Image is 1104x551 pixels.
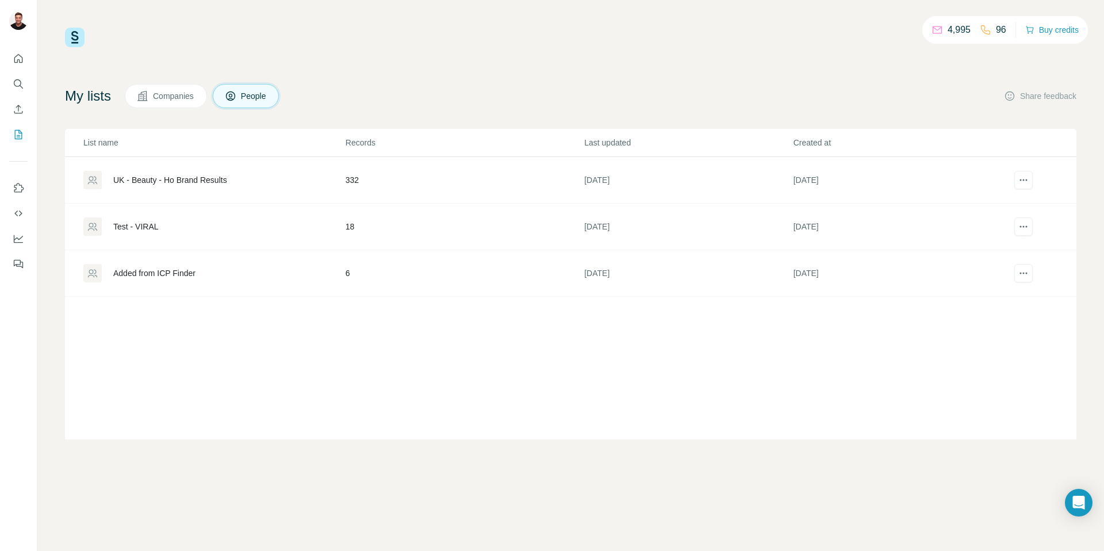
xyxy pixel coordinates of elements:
span: Companies [153,90,195,102]
button: Quick start [9,48,28,69]
div: Added from ICP Finder [113,267,195,279]
button: actions [1014,264,1033,282]
td: [DATE] [793,157,1002,204]
img: Surfe Logo [65,28,85,47]
button: My lists [9,124,28,145]
div: UK - Beauty - Ho Brand Results [113,174,227,186]
h4: My lists [65,87,111,105]
td: 332 [345,157,584,204]
td: [DATE] [793,250,1002,297]
button: Search [9,74,28,94]
button: actions [1014,217,1033,236]
td: [DATE] [584,157,792,204]
button: Share feedback [1004,90,1076,102]
button: actions [1014,171,1033,189]
td: 6 [345,250,584,297]
td: [DATE] [584,204,792,250]
button: Dashboard [9,228,28,249]
p: 96 [996,23,1006,37]
div: Open Intercom Messenger [1065,489,1092,516]
td: [DATE] [584,250,792,297]
p: 4,995 [948,23,971,37]
button: Buy credits [1025,22,1079,38]
div: Test - VIRAL [113,221,159,232]
button: Use Surfe on LinkedIn [9,178,28,198]
p: List name [83,137,344,148]
button: Use Surfe API [9,203,28,224]
td: [DATE] [793,204,1002,250]
p: Last updated [584,137,792,148]
img: Avatar [9,12,28,30]
td: 18 [345,204,584,250]
button: Feedback [9,254,28,274]
p: Records [346,137,583,148]
button: Enrich CSV [9,99,28,120]
span: People [241,90,267,102]
p: Created at [793,137,1001,148]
